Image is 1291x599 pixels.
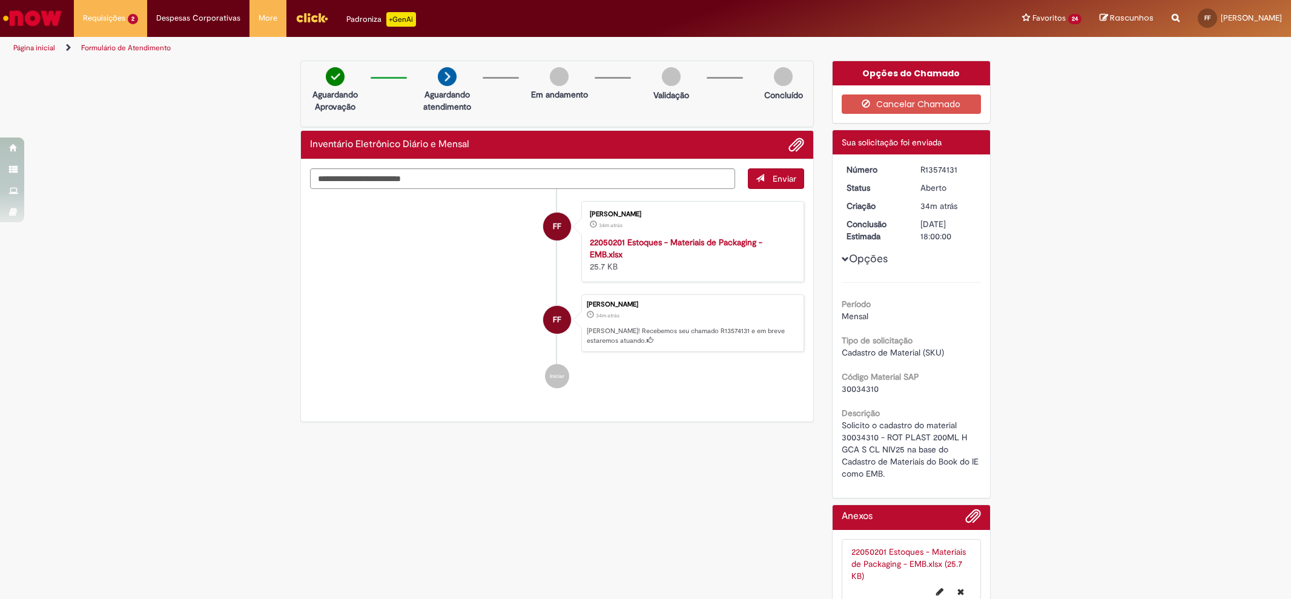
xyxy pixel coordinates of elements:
span: More [259,12,277,24]
span: 34m atrás [596,312,619,319]
p: Validação [653,89,689,101]
span: 2 [128,14,138,24]
dt: Conclusão Estimada [837,218,912,242]
p: Aguardando atendimento [418,88,477,113]
p: Em andamento [531,88,588,101]
div: [PERSON_NAME] [590,211,791,218]
li: Francisco Marcelino Mendes Filho [310,294,804,352]
h2: Inventário Eletrônico Diário e Mensal Histórico de tíquete [310,139,469,150]
span: FF [1204,14,1210,22]
div: Padroniza [346,12,416,27]
span: 30034310 [842,383,879,394]
span: Mensal [842,311,868,322]
textarea: Digite sua mensagem aqui... [310,168,735,189]
div: [PERSON_NAME] [587,301,797,308]
b: Tipo de solicitação [842,335,913,346]
img: check-circle-green.png [326,67,345,86]
dt: Status [837,182,912,194]
time: 28/09/2025 17:11:17 [596,312,619,319]
span: Despesas Corporativas [156,12,240,24]
div: Francisco Marcelino Mendes Filho [543,306,571,334]
b: Descrição [842,408,880,419]
span: Solicito o cadastro do material 30034310 - ROT PLAST 200ML H GCA S CL NIV25 na base do Cadastro d... [842,420,981,479]
img: img-circle-grey.png [550,67,569,86]
a: Rascunhos [1100,13,1154,24]
div: Francisco Marcelino Mendes Filho [543,213,571,240]
span: Enviar [773,173,796,184]
img: img-circle-grey.png [774,67,793,86]
img: click_logo_yellow_360x200.png [296,8,328,27]
div: Opções do Chamado [833,61,991,85]
div: Aberto [920,182,977,194]
dt: Número [837,164,912,176]
p: [PERSON_NAME]! Recebemos seu chamado R13574131 e em breve estaremos atuando. [587,326,797,345]
span: FF [553,212,561,241]
ul: Histórico de tíquete [310,189,804,401]
a: 22050201 Estoques - Materiais de Packaging - EMB.xlsx (25.7 KB) [851,546,966,581]
img: img-circle-grey.png [662,67,681,86]
p: Aguardando Aprovação [306,88,365,113]
span: FF [553,305,561,334]
button: Adicionar anexos [788,137,804,153]
span: Requisições [83,12,125,24]
span: 24 [1068,14,1081,24]
dt: Criação [837,200,912,212]
button: Cancelar Chamado [842,94,982,114]
p: +GenAi [386,12,416,27]
span: Rascunhos [1110,12,1154,24]
div: [DATE] 18:00:00 [920,218,977,242]
button: Enviar [748,168,804,189]
b: Período [842,299,871,309]
img: arrow-next.png [438,67,457,86]
ul: Trilhas de página [9,37,851,59]
a: Formulário de Atendimento [81,43,171,53]
span: 34m atrás [920,200,957,211]
a: 22050201 Estoques - Materiais de Packaging - EMB.xlsx [590,237,762,260]
div: R13574131 [920,164,977,176]
div: 25.7 KB [590,236,791,273]
b: Código Material SAP [842,371,919,382]
button: Adicionar anexos [965,508,981,530]
span: [PERSON_NAME] [1221,13,1282,23]
span: Favoritos [1032,12,1066,24]
p: Concluído [764,89,803,101]
span: Sua solicitação foi enviada [842,137,942,148]
div: 28/09/2025 17:11:17 [920,200,977,212]
time: 28/09/2025 17:11:12 [599,222,622,229]
img: ServiceNow [1,6,64,30]
span: 34m atrás [599,222,622,229]
h2: Anexos [842,511,873,522]
a: Página inicial [13,43,55,53]
span: Cadastro de Material (SKU) [842,347,944,358]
